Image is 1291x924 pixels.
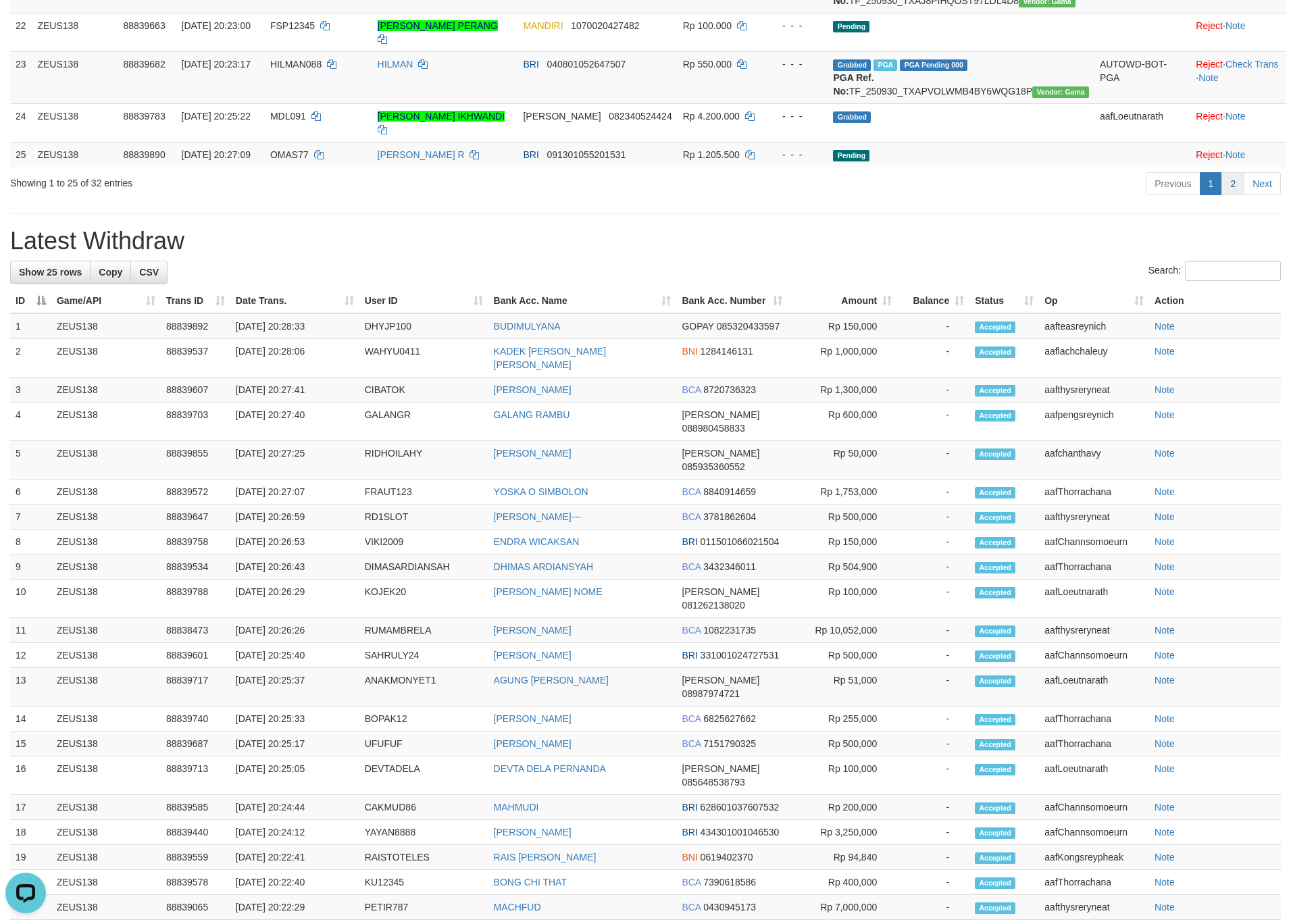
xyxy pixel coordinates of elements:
[1190,142,1286,167] td: ·
[788,530,897,555] td: Rp 150,000
[828,51,1094,103] td: TF_250930_TXAPVOLWMB4BY6WQG18P
[788,378,897,403] td: Rp 1,300,000
[703,486,756,497] span: Copy 8840914659 to clipboard
[161,403,230,441] td: 88839703
[378,20,498,31] a: [PERSON_NAME] PERANG
[10,668,51,707] td: 13
[182,20,251,31] span: [DATE] 20:23:00
[1039,530,1149,555] td: aafChannsomoeurn
[1225,149,1246,160] a: Note
[10,756,51,795] td: 16
[32,103,118,142] td: ZEUS138
[230,403,359,441] td: [DATE] 20:27:40
[1039,505,1149,530] td: aafthysreryneat
[1039,555,1149,580] td: aafThorrachana
[494,713,572,724] a: [PERSON_NAME]
[975,537,1015,548] span: Accepted
[90,261,131,284] a: Copy
[1190,13,1286,51] td: ·
[51,505,161,530] td: ZEUS138
[547,149,626,160] span: Copy 091301055201531 to clipboard
[161,378,230,403] td: 88839607
[270,149,309,160] span: OMAS77
[10,731,51,756] td: 15
[270,20,315,31] span: FSP12345
[701,536,780,547] span: Copy 011501066021504 to clipboard
[51,530,161,555] td: ZEUS138
[897,378,969,403] td: -
[32,142,118,167] td: ZEUS138
[682,600,744,611] span: Copy 081262138020 to clipboard
[897,505,969,530] td: -
[788,403,897,441] td: Rp 600,000
[51,555,161,580] td: ZEUS138
[123,149,165,160] span: 88839890
[270,111,306,122] span: MDL091
[833,72,874,97] b: PGA Ref. No:
[494,650,572,661] a: [PERSON_NAME]
[161,668,230,707] td: 88839717
[1094,103,1190,142] td: aafLoeutnarath
[378,59,413,70] a: HILMAN
[494,561,594,572] a: DHIMAS ARDIANSYAH
[788,505,897,530] td: Rp 500,000
[123,111,165,122] span: 88839783
[897,441,969,480] td: -
[683,149,740,160] span: Rp 1.205.500
[1155,852,1175,863] a: Note
[1198,72,1219,83] a: Note
[10,13,32,51] td: 22
[1196,20,1223,31] a: Reject
[161,707,230,731] td: 88839740
[10,555,51,580] td: 9
[975,587,1015,598] span: Accepted
[359,668,488,707] td: ANAKMONYET1
[788,288,897,313] th: Amount: activate to sort column ascending
[682,625,701,636] span: BCA
[523,111,601,122] span: [PERSON_NAME]
[975,487,1015,498] span: Accepted
[1155,561,1175,572] a: Note
[523,20,563,31] span: MANDIRI
[10,339,51,378] td: 2
[359,480,488,505] td: FRAUT123
[494,802,539,813] a: MAHMUDI
[897,339,969,378] td: -
[1155,321,1175,332] a: Note
[788,313,897,339] td: Rp 150,000
[99,267,122,278] span: Copy
[1039,480,1149,505] td: aafThorrachana
[975,410,1015,421] span: Accepted
[1155,738,1175,749] a: Note
[900,59,967,71] span: PGA Pending
[1039,339,1149,378] td: aaflachchaleuy
[359,403,488,441] td: GALANGR
[1155,877,1175,888] a: Note
[270,59,322,70] span: HILMAN088
[683,111,740,122] span: Rp 4.200.000
[494,827,572,838] a: [PERSON_NAME]
[788,731,897,756] td: Rp 500,000
[32,13,118,51] td: ZEUS138
[975,385,1015,396] span: Accepted
[682,486,701,497] span: BCA
[10,261,91,284] a: Show 25 rows
[10,51,32,103] td: 23
[230,339,359,378] td: [DATE] 20:28:06
[230,731,359,756] td: [DATE] 20:25:17
[10,707,51,731] td: 14
[1149,288,1281,313] th: Action
[682,423,744,434] span: Copy 088980458833 to clipboard
[1039,668,1149,707] td: aafLoeutnarath
[975,650,1015,662] span: Accepted
[1225,20,1246,31] a: Note
[682,461,744,472] span: Copy 085935360552 to clipboard
[897,580,969,618] td: -
[494,675,609,686] a: AGUNG [PERSON_NAME]
[359,530,488,555] td: VIKI2009
[494,346,607,370] a: KADEK [PERSON_NAME] [PERSON_NAME]
[676,288,788,313] th: Bank Acc. Number: activate to sort column ascending
[683,59,732,70] span: Rp 550.000
[161,441,230,480] td: 88839855
[161,339,230,378] td: 88839537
